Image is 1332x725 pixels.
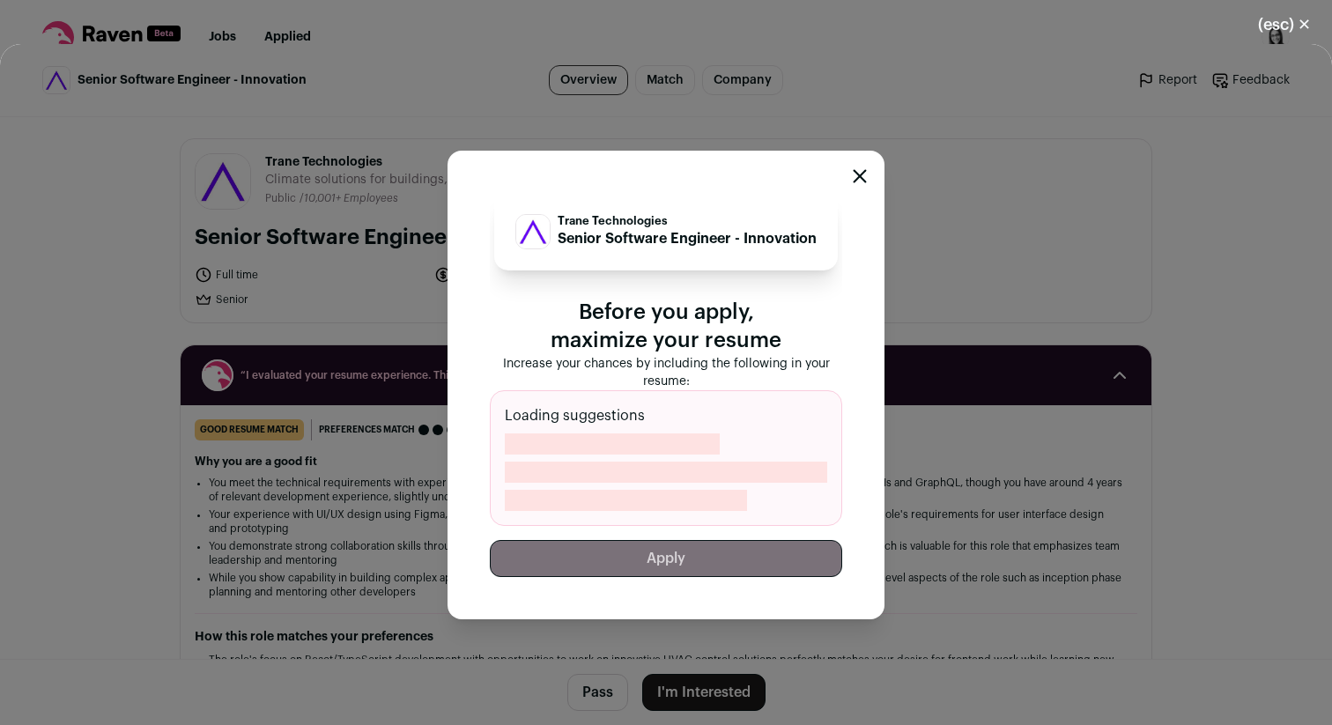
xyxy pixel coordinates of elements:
[490,355,842,390] p: Increase your chances by including the following in your resume:
[490,299,842,355] p: Before you apply, maximize your resume
[490,390,842,526] div: Loading suggestions
[558,214,817,228] p: Trane Technologies
[1237,5,1332,44] button: Close modal
[558,228,817,249] p: Senior Software Engineer - Innovation
[516,215,550,248] img: ccc2295ee0a413ec053c9a69ce60225abf847b761ebdc5cf5e19087ddae4d354.jpg
[853,169,867,183] button: Close modal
